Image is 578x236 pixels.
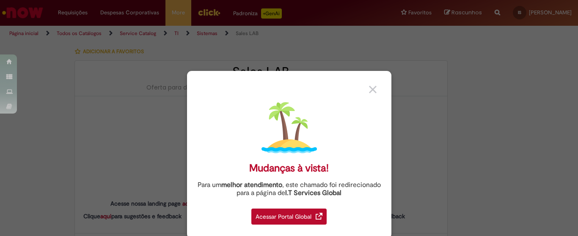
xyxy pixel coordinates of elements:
[261,100,317,155] img: island.png
[369,86,377,93] img: close_button_grey.png
[221,181,282,189] strong: melhor atendimento
[251,204,327,225] a: Acessar Portal Global
[193,181,385,197] div: Para um , este chamado foi redirecionado para a página de
[316,213,322,220] img: redirect_link.png
[251,209,327,225] div: Acessar Portal Global
[285,184,341,197] a: I.T Services Global
[249,162,329,174] div: Mudanças à vista!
